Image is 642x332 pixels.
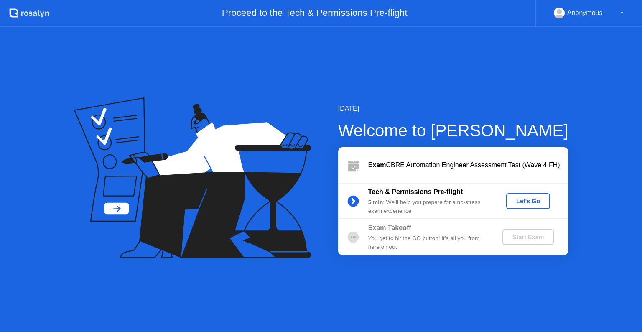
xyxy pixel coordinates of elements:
div: : We’ll help you prepare for a no-stress exam experience [368,198,489,215]
div: Anonymous [567,8,603,18]
button: Let's Go [506,193,550,209]
b: 5 min [368,199,383,205]
div: [DATE] [338,104,568,114]
b: Tech & Permissions Pre-flight [368,188,463,195]
b: Exam Takeoff [368,224,411,231]
div: CBRE Automation Engineer Assessment Test (Wave 4 FH) [368,160,568,170]
div: Start Exam [506,234,550,240]
div: Let's Go [510,198,547,204]
div: Welcome to [PERSON_NAME] [338,118,568,143]
button: Start Exam [502,229,554,245]
div: You get to hit the GO button! It’s all you from here on out [368,234,489,251]
b: Exam [368,161,386,169]
div: ▼ [620,8,624,18]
